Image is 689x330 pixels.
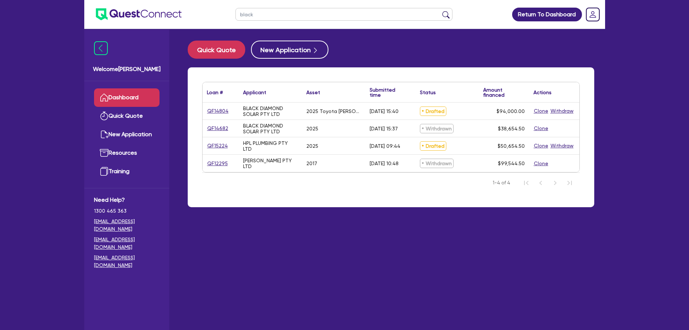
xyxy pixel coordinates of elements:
[533,176,548,190] button: Previous Page
[533,90,552,95] div: Actions
[497,108,525,114] span: $94,000.00
[100,167,109,176] img: training
[533,142,549,150] button: Clone
[370,143,400,149] div: [DATE] 09:44
[243,123,298,134] div: BLACK DIAMOND SOLAR PTY LTD
[562,176,577,190] button: Last Page
[207,124,229,133] a: QF14682
[94,218,160,233] a: [EMAIL_ADDRESS][DOMAIN_NAME]
[94,88,160,107] a: Dashboard
[370,160,399,166] div: [DATE] 10:48
[251,41,328,59] button: New Application
[583,5,602,24] a: Dropdown toggle
[94,162,160,181] a: Training
[306,160,317,166] div: 2017
[550,107,574,115] button: Withdraw
[306,108,361,114] div: 2025 Toyota [PERSON_NAME]
[94,236,160,251] a: [EMAIL_ADDRESS][DOMAIN_NAME]
[420,106,446,116] span: Drafted
[243,105,298,117] div: BLACK DIAMOND SOLAR PTY LTD
[207,142,228,150] a: QF15224
[533,107,549,115] button: Clone
[243,90,266,95] div: Applicant
[94,107,160,125] a: Quick Quote
[94,125,160,144] a: New Application
[243,140,298,152] div: HPL PLUMBING PTY LTD
[100,149,109,157] img: resources
[533,159,549,168] button: Clone
[306,143,318,149] div: 2025
[370,87,405,97] div: Submitted time
[493,179,510,187] span: 1-4 of 4
[370,108,399,114] div: [DATE] 15:40
[483,87,525,97] div: Amount financed
[306,126,318,131] div: 2025
[420,90,436,95] div: Status
[420,141,446,151] span: Drafted
[512,8,582,21] a: Return To Dashboard
[93,65,161,74] span: Welcome [PERSON_NAME]
[533,124,549,133] button: Clone
[207,107,229,115] a: QF14804
[188,41,245,59] button: Quick Quote
[370,126,398,131] div: [DATE] 15:37
[306,90,320,95] div: Asset
[548,176,562,190] button: Next Page
[550,142,574,150] button: Withdraw
[519,176,533,190] button: First Page
[94,41,108,55] img: icon-menu-close
[498,143,525,149] span: $50,654.50
[100,130,109,139] img: new-application
[207,90,223,95] div: Loan #
[100,112,109,120] img: quick-quote
[188,41,251,59] a: Quick Quote
[94,254,160,269] a: [EMAIL_ADDRESS][DOMAIN_NAME]
[235,8,452,21] input: Search by name, application ID or mobile number...
[94,207,160,215] span: 1300 465 363
[498,160,525,166] span: $99,544.50
[94,196,160,204] span: Need Help?
[94,144,160,162] a: Resources
[243,158,298,169] div: [PERSON_NAME] PTY LTD
[498,126,525,131] span: $38,654.50
[420,159,454,168] span: Withdrawn
[207,159,228,168] a: QF12295
[96,8,182,20] img: quest-connect-logo-blue
[420,124,454,133] span: Withdrawn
